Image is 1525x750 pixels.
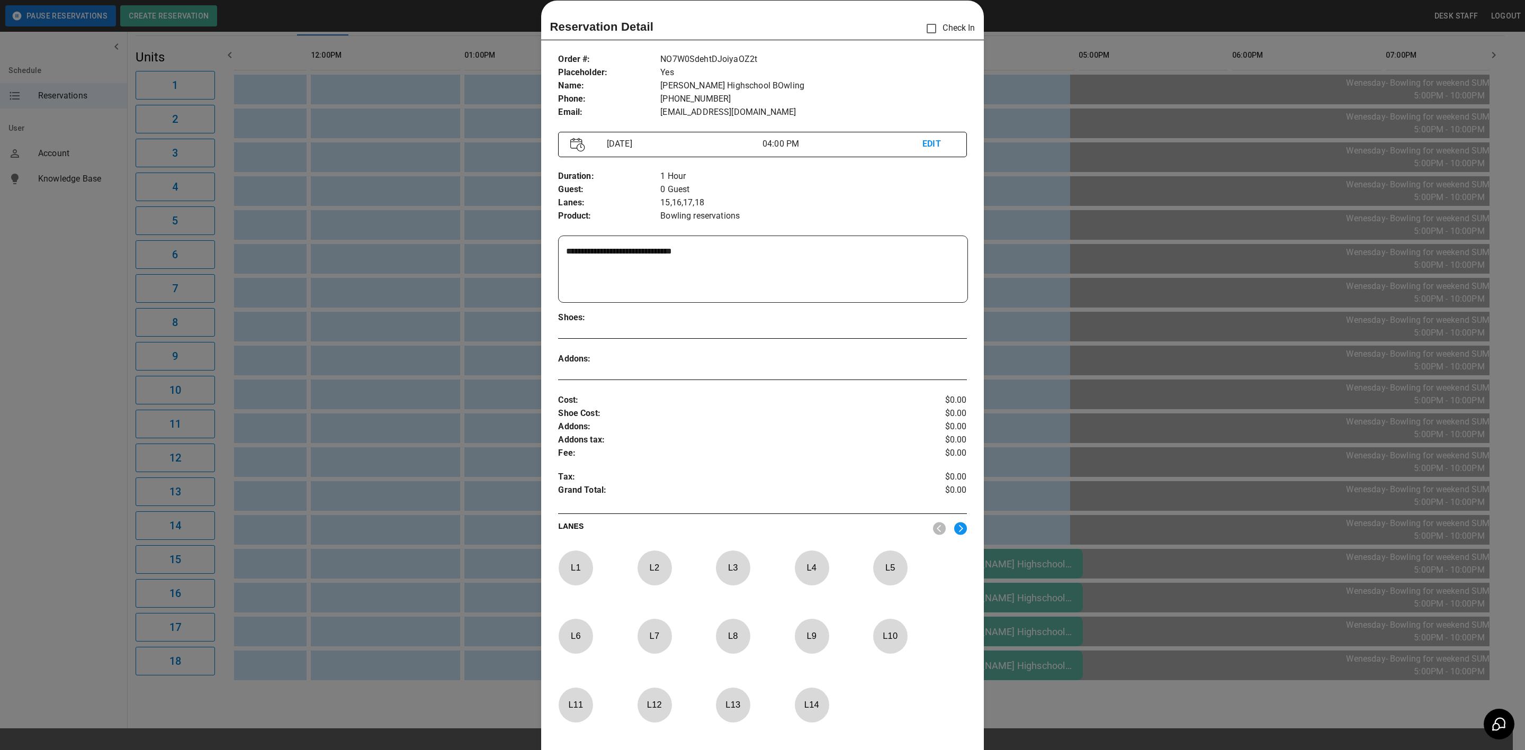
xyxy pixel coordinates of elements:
[899,484,967,500] p: $0.00
[558,624,593,648] p: L 6
[660,93,966,106] p: [PHONE_NUMBER]
[715,692,750,717] p: L 13
[660,170,966,183] p: 1 Hour
[715,624,750,648] p: L 8
[558,484,899,500] p: Grand Total :
[899,407,967,420] p: $0.00
[558,471,899,484] p: Tax :
[920,17,975,40] p: Check In
[603,138,762,150] p: [DATE]
[660,53,966,66] p: NO7W0SdehtDJoiyaOZ2t
[660,183,966,196] p: 0 Guest
[637,555,672,580] p: L 2
[637,624,672,648] p: L 7
[558,407,899,420] p: Shoe Cost :
[558,210,660,223] p: Product :
[660,66,966,79] p: Yes
[899,433,967,447] p: $0.00
[558,692,593,717] p: L 11
[558,311,660,324] p: Shoes :
[558,106,660,119] p: Email :
[794,555,829,580] p: L 4
[899,471,967,484] p: $0.00
[570,138,585,152] img: Vector
[660,106,966,119] p: [EMAIL_ADDRESS][DOMAIN_NAME]
[899,394,967,407] p: $0.00
[899,447,967,460] p: $0.00
[558,353,660,366] p: Addons :
[954,522,967,535] img: right.svg
[794,624,829,648] p: L 9
[794,692,829,717] p: L 14
[558,93,660,106] p: Phone :
[558,447,899,460] p: Fee :
[873,555,908,580] p: L 5
[550,18,653,35] p: Reservation Detail
[715,555,750,580] p: L 3
[922,138,954,151] p: EDIT
[558,394,899,407] p: Cost :
[558,79,660,93] p: Name :
[637,692,672,717] p: L 12
[660,210,966,223] p: Bowling reservations
[873,624,908,648] p: L 10
[558,170,660,183] p: Duration :
[558,66,660,79] p: Placeholder :
[660,196,966,210] p: 15,16,17,18
[558,433,899,447] p: Addons tax :
[558,53,660,66] p: Order # :
[558,420,899,433] p: Addons :
[558,196,660,210] p: Lanes :
[660,79,966,93] p: [PERSON_NAME] Highschool BOwling
[762,138,922,150] p: 04:00 PM
[558,521,924,536] p: LANES
[899,420,967,433] p: $0.00
[558,183,660,196] p: Guest :
[558,555,593,580] p: L 1
[933,522,946,535] img: nav_left.svg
